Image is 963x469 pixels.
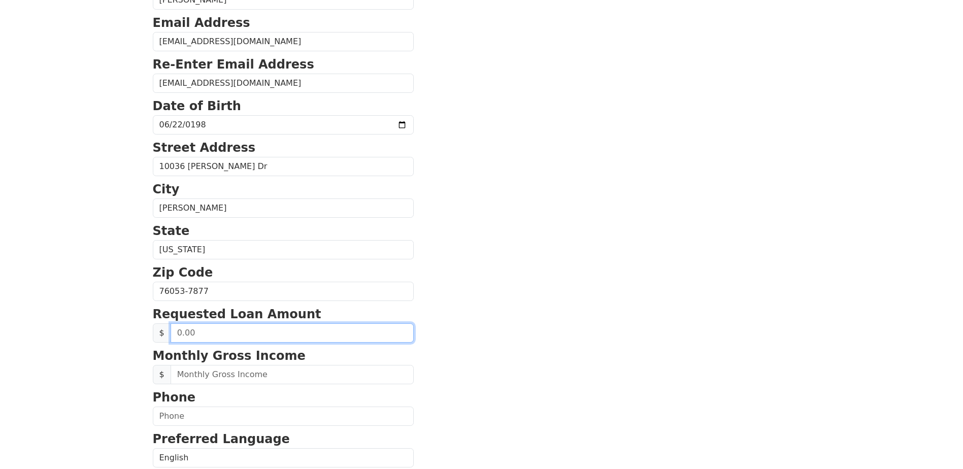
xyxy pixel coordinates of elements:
strong: Re-Enter Email Address [153,57,314,72]
strong: City [153,182,180,196]
input: City [153,198,414,218]
span: $ [153,365,171,384]
strong: Zip Code [153,265,213,280]
input: Street Address [153,157,414,176]
strong: Phone [153,390,196,405]
p: Monthly Gross Income [153,347,414,365]
strong: Date of Birth [153,99,241,113]
input: Zip Code [153,282,414,301]
input: Phone [153,407,414,426]
strong: Preferred Language [153,432,290,446]
strong: Email Address [153,16,250,30]
strong: Requested Loan Amount [153,307,321,321]
strong: Street Address [153,141,256,155]
span: $ [153,323,171,343]
input: Re-Enter Email Address [153,74,414,93]
input: Email Address [153,32,414,51]
strong: State [153,224,190,238]
input: Monthly Gross Income [171,365,414,384]
input: 0.00 [171,323,414,343]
